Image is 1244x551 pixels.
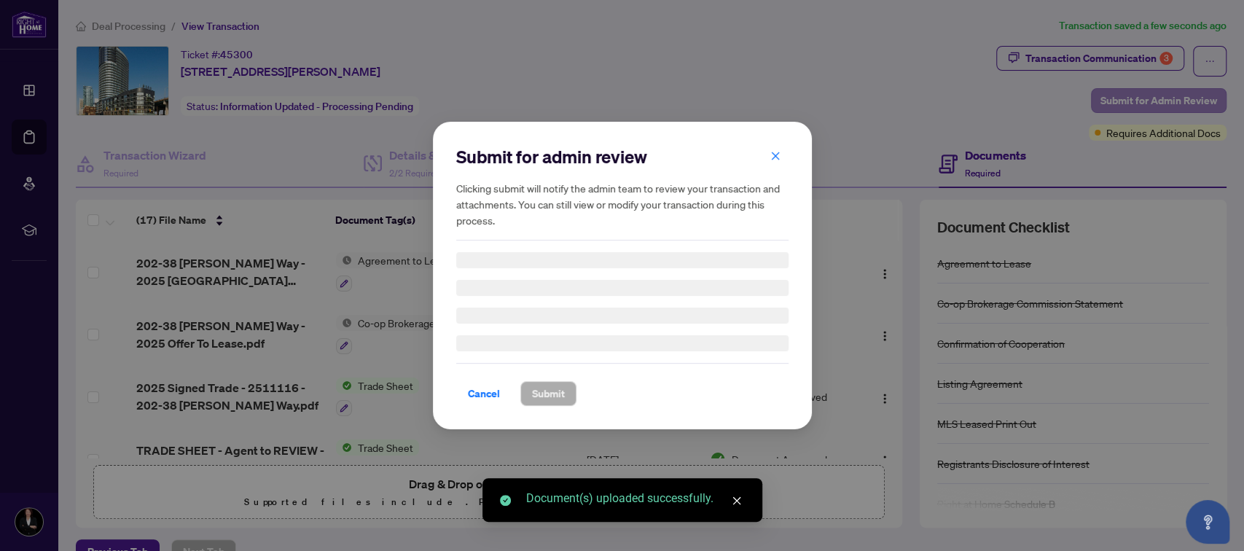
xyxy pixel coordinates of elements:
button: Cancel [456,381,512,406]
a: Close [729,493,745,509]
h5: Clicking submit will notify the admin team to review your transaction and attachments. You can st... [456,180,789,228]
h2: Submit for admin review [456,145,789,168]
div: Document(s) uploaded successfully. [526,490,745,507]
button: Open asap [1186,500,1229,544]
span: close [732,496,742,506]
button: Submit [520,381,576,406]
span: Cancel [468,382,500,405]
span: close [770,151,781,161]
span: check-circle [500,495,511,506]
